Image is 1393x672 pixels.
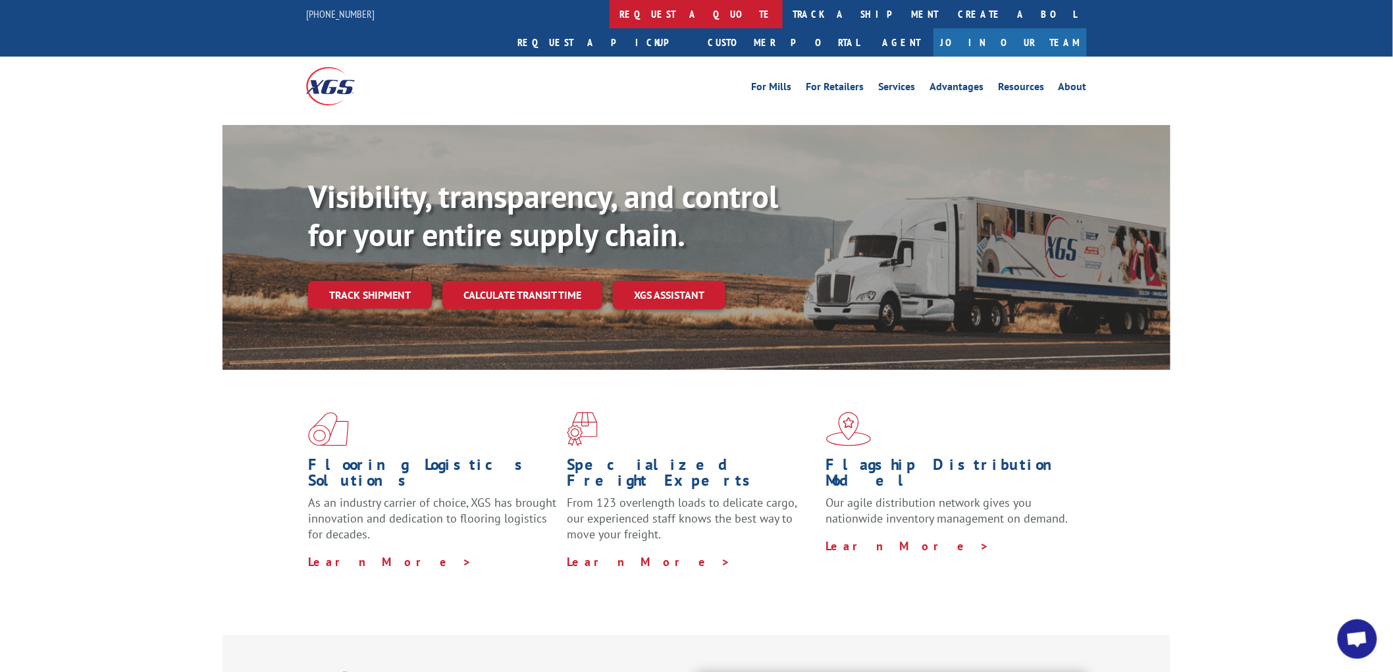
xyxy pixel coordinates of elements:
[826,457,1075,495] h1: Flagship Distribution Model
[869,28,933,57] a: Agent
[930,82,984,96] a: Advantages
[567,495,816,554] p: From 123 overlength loads to delicate cargo, our experienced staff knows the best way to move you...
[308,176,778,255] b: Visibility, transparency, and control for your entire supply chain.
[826,495,1068,526] span: Our agile distribution network gives you nationwide inventory management on demand.
[1059,82,1087,96] a: About
[998,82,1044,96] a: Resources
[1338,619,1377,659] a: Open chat
[613,281,725,309] a: XGS ASSISTANT
[567,554,731,569] a: Learn More >
[308,457,557,495] h1: Flooring Logistics Solutions
[806,82,864,96] a: For Retailers
[308,554,472,569] a: Learn More >
[826,538,990,554] a: Learn More >
[878,82,915,96] a: Services
[308,412,349,446] img: xgs-icon-total-supply-chain-intelligence-red
[933,28,1087,57] a: Join Our Team
[698,28,869,57] a: Customer Portal
[751,82,791,96] a: For Mills
[826,412,872,446] img: xgs-icon-flagship-distribution-model-red
[306,7,375,20] a: [PHONE_NUMBER]
[567,412,598,446] img: xgs-icon-focused-on-flooring-red
[308,495,556,542] span: As an industry carrier of choice, XGS has brought innovation and dedication to flooring logistics...
[308,281,432,309] a: Track shipment
[442,281,602,309] a: Calculate transit time
[508,28,698,57] a: Request a pickup
[567,457,816,495] h1: Specialized Freight Experts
